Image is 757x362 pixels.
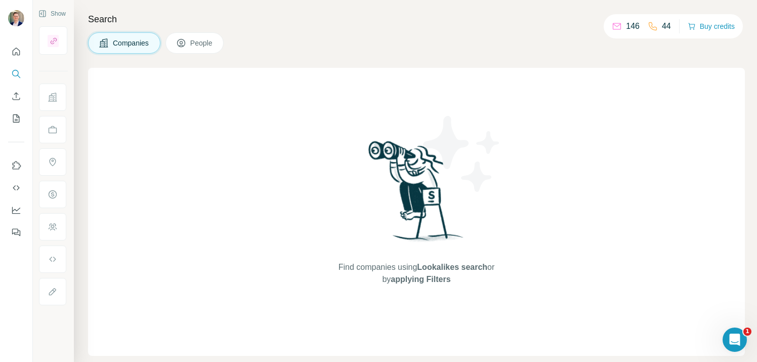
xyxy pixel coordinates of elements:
button: Quick start [8,43,24,61]
button: Feedback [8,223,24,242]
button: Use Surfe on LinkedIn [8,156,24,175]
span: Companies [113,38,150,48]
p: 44 [662,20,671,32]
button: My lists [8,109,24,128]
button: Buy credits [688,19,735,33]
span: Lookalikes search [417,263,487,271]
iframe: Intercom live chat [723,328,747,352]
button: Enrich CSV [8,87,24,105]
span: 1 [743,328,751,336]
span: Find companies using or by [335,261,497,286]
img: Avatar [8,10,24,26]
button: Show [31,6,73,21]
img: Surfe Illustration - Stars [416,108,508,199]
img: Surfe Illustration - Woman searching with binoculars [364,138,469,251]
button: Dashboard [8,201,24,219]
p: 146 [626,20,640,32]
button: Search [8,65,24,83]
h4: Search [88,12,745,26]
span: People [190,38,214,48]
button: Use Surfe API [8,179,24,197]
span: applying Filters [391,275,450,284]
